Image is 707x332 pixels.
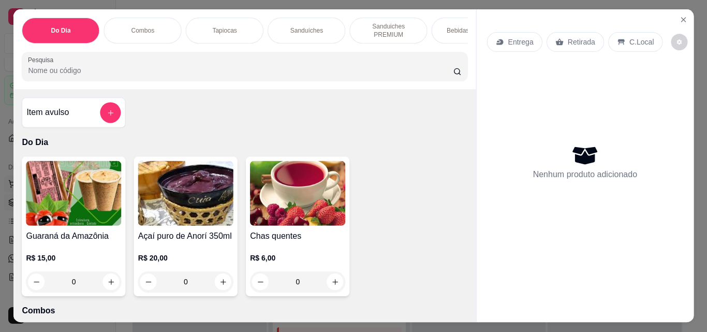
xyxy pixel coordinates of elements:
[131,27,154,35] p: Combos
[568,37,595,48] p: Retirada
[28,274,45,291] button: decrease-product-quantity
[290,27,323,35] p: Sanduíches
[250,230,345,242] h4: Chas quentes
[327,274,343,291] button: increase-product-quantity
[671,34,687,51] button: decrease-product-quantity
[26,107,69,119] h4: Item avulso
[250,161,345,226] img: product-image
[26,230,121,242] h4: Guaraná da Amazônia
[447,27,494,35] p: Bebidas Quentes
[138,230,233,242] h4: Açaí puro de Anorí 350ml
[138,161,233,226] img: product-image
[28,66,453,76] input: Pesquisa
[22,305,467,317] p: Combos
[100,103,121,123] button: add-separate-item
[358,23,418,39] p: Sanduiches PREMIUM
[252,274,269,291] button: decrease-product-quantity
[28,56,57,65] label: Pesquisa
[629,37,654,48] p: C.Local
[26,161,121,226] img: product-image
[675,12,691,28] button: Close
[212,27,237,35] p: Tapiocas
[250,253,345,264] p: R$ 6,00
[51,27,70,35] p: Do Dia
[102,274,119,291] button: increase-product-quantity
[508,37,533,48] p: Entrega
[22,136,467,149] p: Do Dia
[138,253,233,264] p: R$ 20,00
[26,253,121,264] p: R$ 15,00
[533,168,637,181] p: Nenhum produto adicionado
